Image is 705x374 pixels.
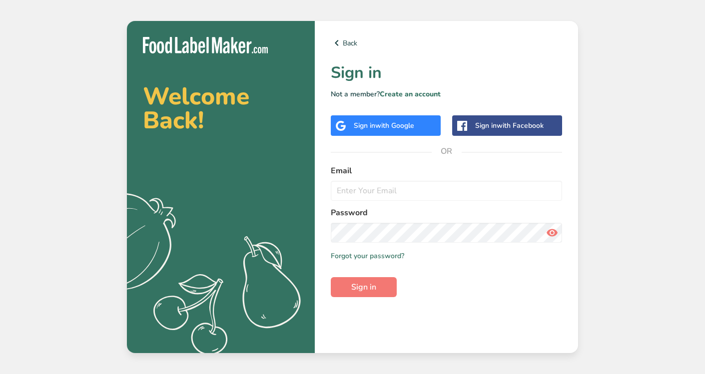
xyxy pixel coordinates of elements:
[475,120,544,131] div: Sign in
[331,165,562,177] label: Email
[380,89,441,99] a: Create an account
[351,281,376,293] span: Sign in
[331,61,562,85] h1: Sign in
[354,120,414,131] div: Sign in
[331,37,562,49] a: Back
[497,121,544,130] span: with Facebook
[331,89,562,99] p: Not a member?
[331,207,562,219] label: Password
[331,277,397,297] button: Sign in
[143,37,268,53] img: Food Label Maker
[432,136,462,166] span: OR
[143,84,299,132] h2: Welcome Back!
[331,251,404,261] a: Forgot your password?
[331,181,562,201] input: Enter Your Email
[375,121,414,130] span: with Google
